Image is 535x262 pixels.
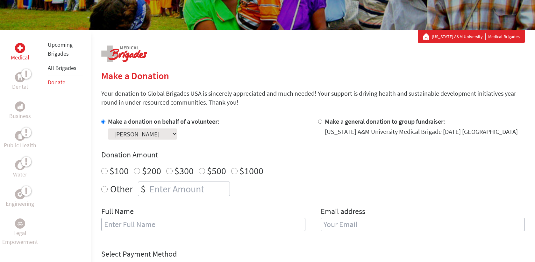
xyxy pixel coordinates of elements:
label: $300 [175,165,194,177]
a: Legal EmpowermentLegal Empowerment [1,218,39,246]
img: logo-medical.png [101,45,147,62]
div: [US_STATE] A&M University Medical Brigade [DATE] [GEOGRAPHIC_DATA] [325,127,518,136]
li: Upcoming Brigades [48,38,83,61]
div: Business [15,101,25,112]
p: Legal Empowerment [1,229,39,246]
p: Medical [11,53,29,62]
a: BusinessBusiness [9,101,31,121]
p: Business [9,112,31,121]
a: Public HealthPublic Health [4,131,36,150]
h2: Make a Donation [101,70,525,81]
div: Legal Empowerment [15,218,25,229]
li: All Brigades [48,61,83,75]
div: Engineering [15,189,25,199]
div: Dental [15,72,25,82]
img: Water [18,161,23,169]
li: Donate [48,75,83,89]
img: Medical [18,45,23,51]
img: Business [18,104,23,109]
a: DentalDental [12,72,28,91]
p: Engineering [6,199,34,208]
p: Water [13,170,27,179]
p: Public Health [4,141,36,150]
a: WaterWater [13,160,27,179]
div: Public Health [15,131,25,141]
label: Other [110,182,133,196]
label: $200 [142,165,161,177]
input: Your Email [321,218,525,231]
a: EngineeringEngineering [6,189,34,208]
label: $100 [110,165,129,177]
img: Dental [18,74,23,80]
label: Full Name [101,206,134,218]
div: Medical [15,43,25,53]
div: Water [15,160,25,170]
a: MedicalMedical [11,43,29,62]
a: [US_STATE] A&M University [432,33,486,40]
img: Legal Empowerment [18,222,23,225]
img: Public Health [18,133,23,139]
a: Donate [48,79,65,86]
label: Make a general donation to group fundraiser: [325,117,445,125]
input: Enter Amount [148,182,230,196]
label: Make a donation on behalf of a volunteer: [108,117,219,125]
div: $ [138,182,148,196]
a: All Brigades [48,64,76,72]
h4: Donation Amount [101,150,525,160]
a: Upcoming Brigades [48,41,73,57]
div: Medical Brigades [423,33,520,40]
label: $1000 [239,165,263,177]
h4: Select Payment Method [101,249,525,259]
input: Enter Full Name [101,218,305,231]
label: $500 [207,165,226,177]
label: Email address [321,206,365,218]
p: Your donation to Global Brigades USA is sincerely appreciated and much needed! Your support is dr... [101,89,525,107]
img: Engineering [18,192,23,197]
p: Dental [12,82,28,91]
